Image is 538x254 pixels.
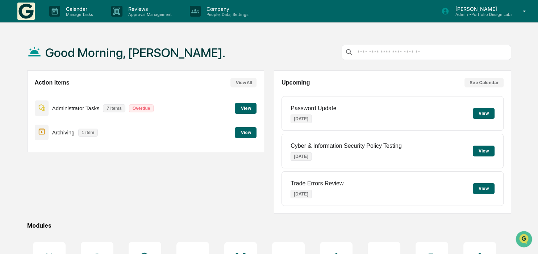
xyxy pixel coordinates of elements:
div: We're available if you need us! [25,63,92,68]
a: Powered byPylon [51,122,88,128]
button: View [235,127,257,138]
button: View [473,108,495,119]
h2: Action Items [35,79,70,86]
p: 7 items [103,104,125,112]
p: [DATE] [291,152,312,161]
span: Preclearance [14,91,47,98]
p: How can we help? [7,15,132,27]
span: Data Lookup [14,105,46,112]
p: Reviews [122,6,175,12]
p: Admin • Portfolio Design Labs [449,12,512,17]
div: 🖐️ [7,92,13,98]
img: logo [17,3,35,20]
button: See Calendar [464,78,504,87]
p: Overdue [129,104,154,112]
p: [DATE] [291,115,312,123]
a: View [235,104,257,111]
img: 1746055101610-c473b297-6a78-478c-a979-82029cc54cd1 [7,55,20,68]
p: Company [201,6,252,12]
p: Cyber & Information Security Policy Testing [291,143,402,149]
h1: Good Morning, [PERSON_NAME]. [45,46,225,60]
p: Calendar [60,6,97,12]
p: Password Update [291,105,336,112]
button: Start new chat [123,57,132,66]
p: Trade Errors Review [291,180,343,187]
a: 🖐️Preclearance [4,88,50,101]
a: 🔎Data Lookup [4,102,49,115]
p: Approval Management [122,12,175,17]
p: Archiving [52,129,75,135]
div: 🔎 [7,106,13,111]
p: People, Data, Settings [201,12,252,17]
p: Manage Tasks [60,12,97,17]
div: Start new chat [25,55,119,63]
p: 1 item [78,129,98,137]
div: Modules [27,222,512,229]
iframe: Open customer support [515,230,534,250]
p: [DATE] [291,190,312,198]
p: Administrator Tasks [52,105,100,111]
div: 🗄️ [53,92,58,98]
a: View [235,129,257,135]
h2: Upcoming [281,79,310,86]
button: View All [230,78,257,87]
a: 🗄️Attestations [50,88,93,101]
button: View [473,146,495,156]
p: [PERSON_NAME] [449,6,512,12]
button: View [235,103,257,114]
span: Attestations [60,91,90,98]
button: View [473,183,495,194]
span: Pylon [72,122,88,128]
